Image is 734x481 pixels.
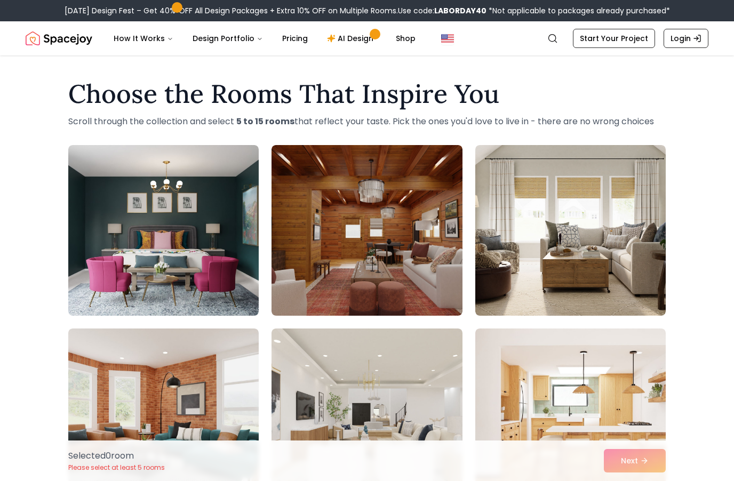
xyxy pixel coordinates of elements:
img: Room room-1 [68,145,259,316]
button: How It Works [105,28,182,49]
a: Start Your Project [573,29,655,48]
a: Pricing [274,28,316,49]
img: Room room-3 [475,145,666,316]
h1: Choose the Rooms That Inspire You [68,81,666,107]
a: Spacejoy [26,28,92,49]
a: Shop [387,28,424,49]
img: United States [441,32,454,45]
button: Design Portfolio [184,28,272,49]
p: Scroll through the collection and select that reflect your taste. Pick the ones you'd love to liv... [68,115,666,128]
a: AI Design [318,28,385,49]
nav: Main [105,28,424,49]
a: Login [664,29,708,48]
span: Use code: [398,5,486,16]
img: Room room-2 [272,145,462,316]
p: Selected 0 room [68,450,165,462]
span: *Not applicable to packages already purchased* [486,5,670,16]
img: Spacejoy Logo [26,28,92,49]
strong: 5 to 15 rooms [236,115,294,127]
nav: Global [26,21,708,55]
p: Please select at least 5 rooms [68,463,165,472]
b: LABORDAY40 [434,5,486,16]
div: [DATE] Design Fest – Get 40% OFF All Design Packages + Extra 10% OFF on Multiple Rooms. [65,5,670,16]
